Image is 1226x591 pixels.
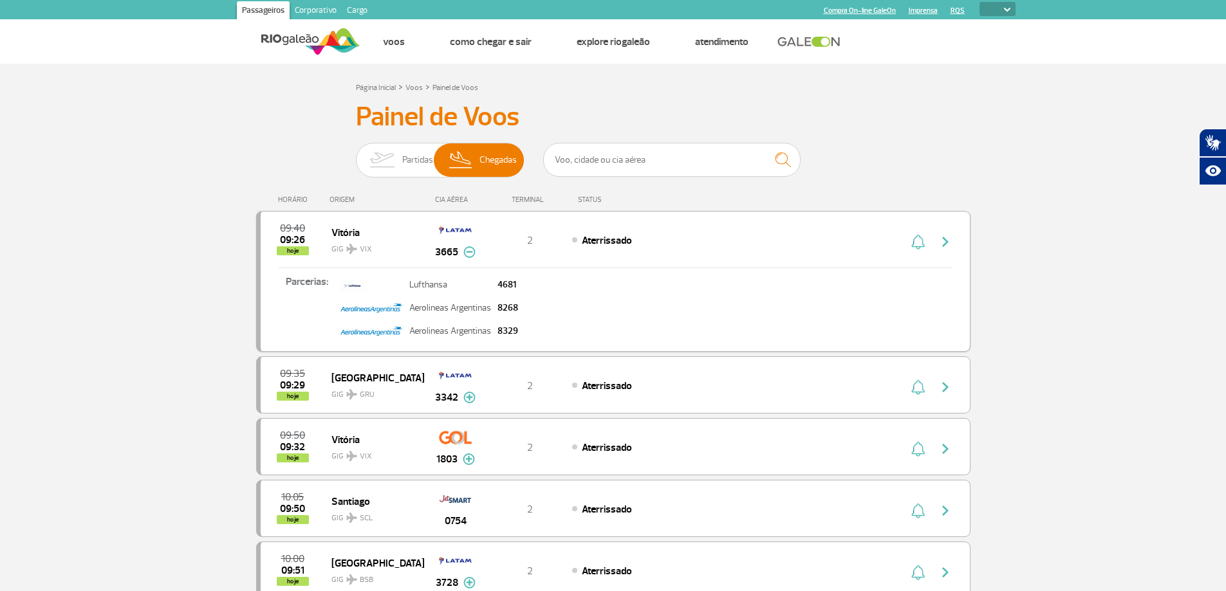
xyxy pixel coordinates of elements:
h3: Painel de Voos [356,101,871,133]
img: seta-direita-painel-voo.svg [938,503,953,518]
img: mais-info-painel-voo.svg [463,453,475,465]
img: sino-painel-voo.svg [911,503,925,518]
span: Aterrissado [582,441,632,454]
span: 3728 [436,575,458,590]
a: Compra On-line GaleOn [824,6,896,15]
span: hoje [277,392,309,401]
div: HORÁRIO [260,195,330,204]
span: [GEOGRAPHIC_DATA] [331,369,414,386]
span: hoje [277,246,309,255]
a: Voos [383,35,405,48]
span: 2 [527,234,533,247]
img: lufthansa_menor.png [340,274,366,296]
div: ORIGEM [330,195,423,204]
div: STATUS [571,195,676,204]
span: 3665 [435,244,458,260]
a: Atendimento [695,35,748,48]
img: seta-direita-painel-voo.svg [938,565,953,580]
span: Vitória [331,224,414,241]
p: Aerolineas Argentinas [409,304,491,313]
span: 2 [527,565,533,577]
img: destiny_airplane.svg [346,244,357,254]
a: Página Inicial [356,83,396,93]
span: 1803 [436,451,458,467]
button: Abrir tradutor de língua de sinais. [1199,129,1226,157]
div: TERMINAL [488,195,571,204]
img: seta-direita-painel-voo.svg [938,441,953,457]
span: 2025-09-30 09:32:09 [280,442,305,451]
img: mais-info-painel-voo.svg [463,577,476,588]
span: 2025-09-30 10:00:00 [281,554,304,563]
span: hoje [277,577,309,586]
span: 2 [527,379,533,392]
span: Chegadas [479,143,517,177]
span: Aterrissado [582,234,632,247]
span: Santiago [331,493,414,509]
span: Aterrissado [582,503,632,516]
span: 2025-09-30 09:35:00 [280,369,305,378]
span: VIX [360,451,372,462]
span: 2 [527,441,533,454]
a: Como chegar e sair [450,35,532,48]
p: Lufthansa [409,280,491,289]
span: 3342 [435,390,458,405]
span: Aterrissado [582,379,632,392]
span: hoje [277,515,309,524]
span: 2 [527,503,533,516]
p: 8329 [497,327,518,336]
a: Voos [405,83,423,93]
button: Abrir recursos assistivos. [1199,157,1226,185]
input: Voo, cidade ou cia aérea [543,143,801,177]
img: slider-desembarque [442,143,480,177]
span: [GEOGRAPHIC_DATA] [331,554,414,571]
img: sino-painel-voo.svg [911,379,925,395]
img: seta-direita-painel-voo.svg [938,234,953,250]
span: GIG [331,505,414,524]
span: GIG [331,382,414,401]
img: destiny_airplane.svg [346,513,357,523]
img: menos-info-painel-voo.svg [463,246,476,258]
span: 2025-09-30 09:40:00 [280,224,305,233]
a: Corporativo [290,1,342,22]
div: Plugin de acessibilidade da Hand Talk. [1199,129,1226,185]
img: destiny_airplane.svg [346,389,357,399]
div: CIA AÉREA [423,195,488,204]
a: Passageiros [237,1,290,22]
img: mais-info-painel-voo.svg [463,392,476,403]
img: Property%201%3DAEROLINEAS.jpg [340,320,403,342]
img: seta-direita-painel-voo.svg [938,379,953,395]
img: slider-embarque [362,143,402,177]
a: > [425,79,430,94]
img: destiny_airplane.svg [346,451,357,461]
a: Painel de Voos [432,83,478,93]
a: Imprensa [909,6,938,15]
a: Cargo [342,1,373,22]
span: GRU [360,389,375,401]
span: GIG [331,237,414,255]
span: SCL [360,513,373,524]
span: Vitória [331,431,414,448]
span: BSB [360,574,373,586]
span: 2025-09-30 09:50:00 [280,431,305,440]
span: hoje [277,453,309,462]
span: 0754 [445,513,467,529]
a: RQS [951,6,965,15]
img: sino-painel-voo.svg [911,565,925,580]
span: 2025-09-30 09:26:00 [280,235,305,244]
span: GIG [331,567,414,586]
span: Aterrissado [582,565,632,577]
img: destiny_airplane.svg [346,574,357,585]
span: GIG [331,444,414,462]
p: Aerolineas Argentinas [409,327,491,336]
span: Partidas [402,143,433,177]
p: 8268 [497,304,518,313]
p: 4681 [497,280,518,289]
span: 2025-09-30 09:50:00 [280,504,305,513]
span: 2025-09-30 09:51:02 [281,566,304,575]
img: sino-painel-voo.svg [911,441,925,457]
img: Property%201%3DAEROLINEAS.jpg [340,297,403,319]
span: 2025-09-30 09:29:23 [280,381,305,390]
span: 2025-09-30 10:05:00 [281,493,304,502]
a: Explore RIOgaleão [577,35,650,48]
a: > [398,79,403,94]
